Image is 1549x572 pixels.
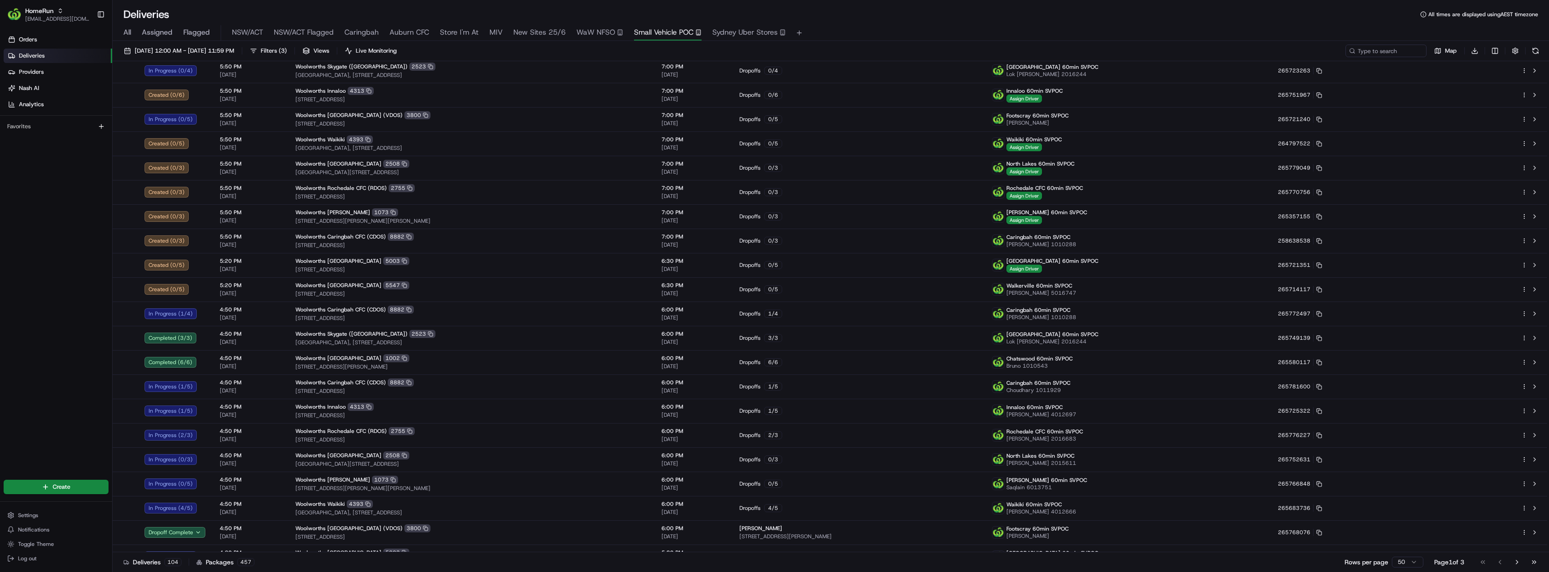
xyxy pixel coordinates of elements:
button: 258638538 [1278,237,1322,244]
div: 1 / 5 [764,383,782,391]
span: Woolworths [GEOGRAPHIC_DATA] [295,452,381,459]
span: 5:50 PM [220,63,281,70]
a: Deliveries [4,49,112,63]
span: Live Monitoring [356,47,397,55]
img: ww.png [992,113,1004,125]
div: 6 / 6 [764,358,782,366]
div: 2755 [389,184,415,192]
div: 0 / 3 [764,237,782,245]
span: 5:50 PM [220,87,281,95]
span: Woolworths Waikiki [295,136,345,143]
span: [DATE] [661,95,725,103]
span: 4:50 PM [220,330,281,338]
span: 7:00 PM [661,63,725,70]
span: Rochedale CFC 60min SVPOC [1006,428,1083,435]
span: 265749139 [1278,334,1310,342]
div: 2 / 3 [764,431,782,439]
span: Innaloo 60min SVPOC [1006,404,1063,411]
span: Assign Driver [1006,95,1042,103]
span: [PERSON_NAME] 4012697 [1006,411,1076,418]
span: Deliveries [19,52,45,60]
button: Refresh [1529,45,1542,57]
div: 1 / 4 [764,310,782,318]
div: 4313 [348,87,374,95]
span: 5:50 PM [220,233,281,240]
button: HomeRun [25,6,54,15]
span: Woolworths Rochedale CFC (RDOS) [295,185,387,192]
span: Dropoffs [739,189,761,196]
img: ww.png [992,235,1004,247]
span: Caringbah 60min SVPOC [1006,306,1070,314]
span: [STREET_ADDRESS] [295,266,647,273]
span: 6:30 PM [661,257,725,265]
span: 6:00 PM [661,428,725,435]
span: [DATE] [661,217,725,224]
span: 7:00 PM [661,160,725,167]
span: 265725322 [1278,407,1310,414]
div: 0 / 6 [764,91,782,99]
span: Flagged [183,27,210,38]
button: Settings [4,509,109,522]
span: [STREET_ADDRESS] [295,290,647,297]
button: 265752631 [1278,456,1322,463]
img: ww.png [992,332,1004,344]
span: [GEOGRAPHIC_DATA] 60min SVPOC [1006,63,1098,71]
span: 265714117 [1278,286,1310,293]
span: 265683736 [1278,504,1310,512]
span: Dropoffs [739,359,761,366]
img: ww.png [992,502,1004,514]
img: ww.png [992,478,1004,490]
span: 7:00 PM [661,233,725,240]
span: [DATE] [661,436,725,443]
span: Woolworths [GEOGRAPHIC_DATA] [295,282,381,289]
span: Orders [19,36,37,44]
span: 265721240 [1278,116,1310,123]
span: [DATE] [661,411,725,419]
button: 265725322 [1278,407,1322,414]
span: 265768076 [1278,529,1310,536]
div: 1073 [372,208,398,216]
button: Toggle Theme [4,538,109,550]
span: [EMAIL_ADDRESS][DOMAIN_NAME] [25,15,90,23]
span: 6:00 PM [661,379,725,386]
img: HomeRun [7,7,22,22]
span: All times are displayed using AEST timezone [1428,11,1538,18]
span: 6:30 PM [661,282,725,289]
span: Innaloo 60min SVPOC [1006,87,1063,95]
span: Footscray 60min SVPOC [1006,112,1069,119]
span: Dropoffs [739,213,761,220]
span: 5:20 PM [220,282,281,289]
button: 265781600 [1278,383,1322,390]
button: 265772497 [1278,310,1322,317]
span: WaW NFSO [576,27,615,38]
span: [GEOGRAPHIC_DATA], [STREET_ADDRESS] [295,72,647,79]
img: ww.png [992,308,1004,320]
span: Create [53,483,70,491]
div: 4393 [347,135,373,144]
img: ww.png [992,381,1004,392]
span: [DATE] [661,266,725,273]
span: North Lakes 60min SVPOC [1006,452,1074,459]
div: 3800 [404,111,430,119]
div: 2523 [409,330,435,338]
span: Dropoffs [739,261,761,269]
button: 265751967 [1278,91,1322,99]
div: 0 / 4 [764,67,782,75]
span: 6:00 PM [661,355,725,362]
span: Assign Driver [1006,143,1042,151]
span: [PERSON_NAME] 2016683 [1006,435,1083,442]
span: [STREET_ADDRESS] [295,436,647,443]
span: Woolworths [GEOGRAPHIC_DATA] [295,355,381,362]
button: Notifications [4,523,109,536]
span: Caringbah [344,27,379,38]
span: [STREET_ADDRESS] [295,387,647,395]
div: 1002 [383,354,409,362]
span: Assign Driver [1006,216,1042,224]
span: [STREET_ADDRESS] [295,242,647,249]
span: Waikiki 60min SVPOC [1006,136,1062,143]
span: 6:00 PM [661,330,725,338]
div: 0 / 3 [764,455,782,464]
span: Dropoffs [739,407,761,414]
img: ww.png [992,259,1004,271]
span: Choudhary 1011929 [1006,387,1070,394]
